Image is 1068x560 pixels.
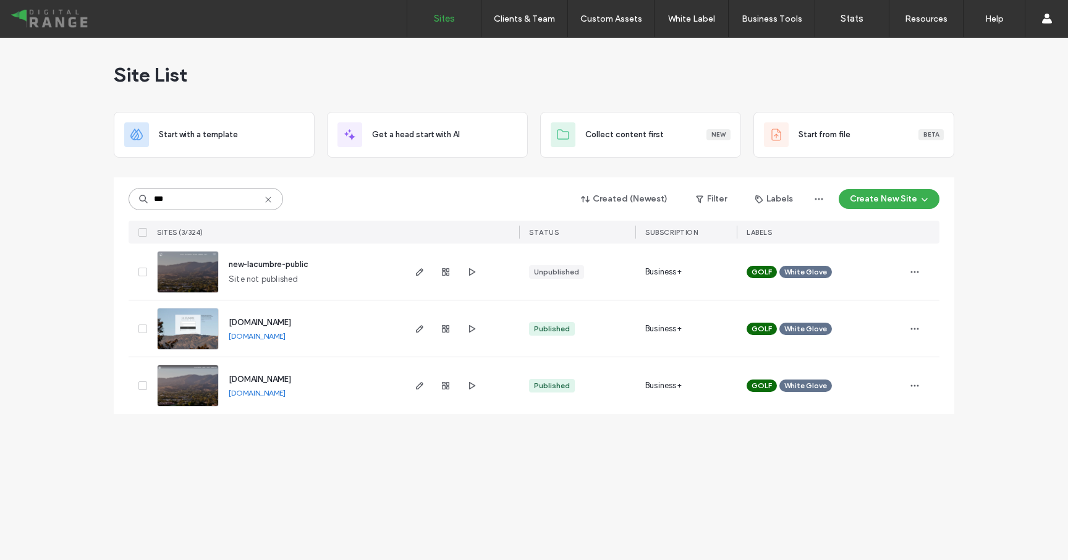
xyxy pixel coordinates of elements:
span: SITES (3/324) [157,228,203,237]
button: Create New Site [839,189,939,209]
label: Clients & Team [494,14,555,24]
span: White Glove [784,323,827,334]
div: Get a head start with AI [327,112,528,158]
label: Custom Assets [580,14,642,24]
span: Business+ [645,380,682,392]
label: Business Tools [742,14,802,24]
span: Help [28,9,54,20]
div: Start from fileBeta [753,112,954,158]
span: Get a head start with AI [372,129,460,141]
div: Start with a template [114,112,315,158]
span: Collect content first [585,129,664,141]
div: Unpublished [534,266,579,278]
span: White Glove [784,266,827,278]
span: Site not published [229,273,299,286]
a: [DOMAIN_NAME] [229,318,291,327]
span: Business+ [645,323,682,335]
span: SUBSCRIPTION [645,228,698,237]
div: Published [534,380,570,391]
a: [DOMAIN_NAME] [229,331,286,341]
label: Help [985,14,1004,24]
button: Created (Newest) [570,189,679,209]
span: Start from file [799,129,850,141]
button: Filter [684,189,739,209]
a: [DOMAIN_NAME] [229,375,291,384]
div: Published [534,323,570,334]
button: Labels [744,189,804,209]
span: Site List [114,62,187,87]
label: Resources [905,14,947,24]
a: [DOMAIN_NAME] [229,388,286,397]
span: White Glove [784,380,827,391]
a: new-lacumbre-public [229,260,308,269]
div: New [706,129,731,140]
span: GOLF [752,380,772,391]
span: GOLF [752,266,772,278]
label: Sites [434,13,455,24]
span: GOLF [752,323,772,334]
span: LABELS [747,228,772,237]
label: Stats [841,13,863,24]
div: Beta [918,129,944,140]
span: STATUS [529,228,559,237]
div: Collect content firstNew [540,112,741,158]
span: Start with a template [159,129,238,141]
span: Business+ [645,266,682,278]
label: White Label [668,14,715,24]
